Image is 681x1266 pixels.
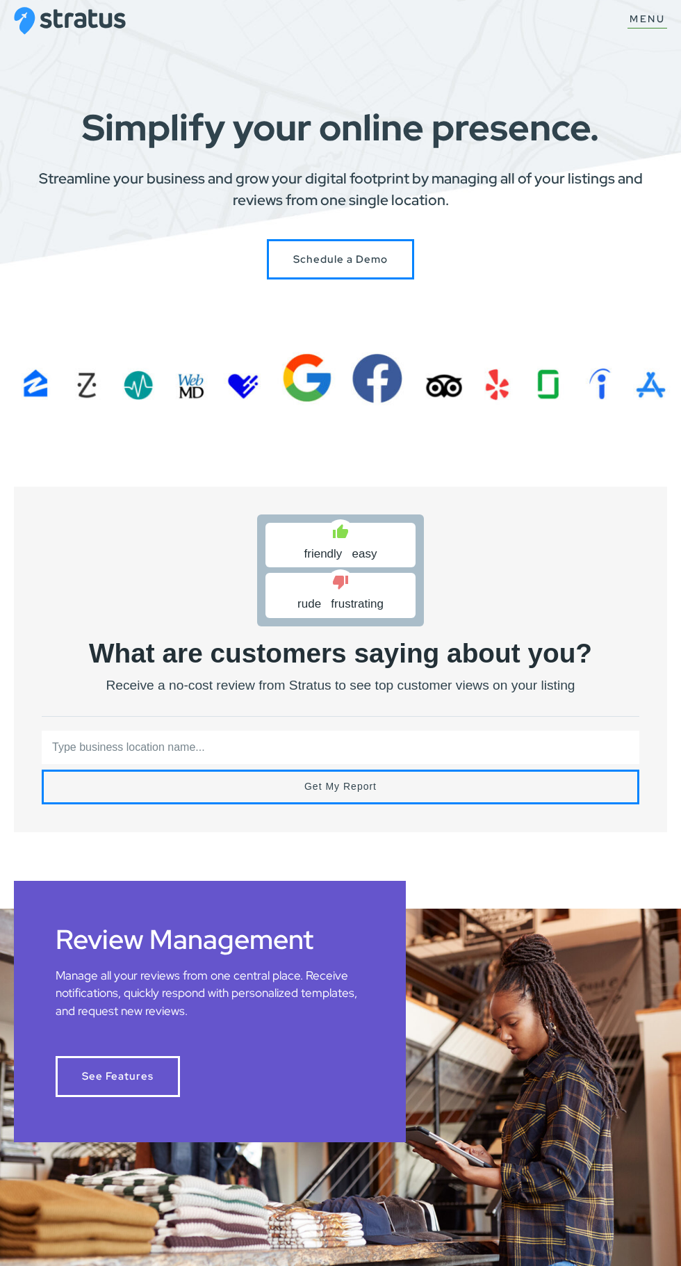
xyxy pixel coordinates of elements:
p: Streamline your business and grow your digital footprint by managing all of your listings and rev... [14,168,667,211]
button: Get My Report [42,770,639,804]
input: Type business location name... [42,731,639,764]
span: friendly easy [304,546,377,562]
a: See Review Management Service Features [56,1056,180,1097]
p: Receive a no-cost review from Stratus to see top customer views on your listing [42,676,639,695]
a: Schedule a Stratus Demo with Us [267,239,414,280]
img: Stratus [14,7,126,35]
h1: Simplify your online presence. [14,110,667,147]
p: Manage all your reviews from one central place. Receive notifications, quickly respond with perso... [56,967,364,1021]
h2: What are customers saying about you? [42,638,639,670]
span: rude frustrating [277,596,404,612]
span: Get My Report [304,780,377,794]
h2: Review Management [56,926,364,953]
button: Show Menu [627,13,667,29]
